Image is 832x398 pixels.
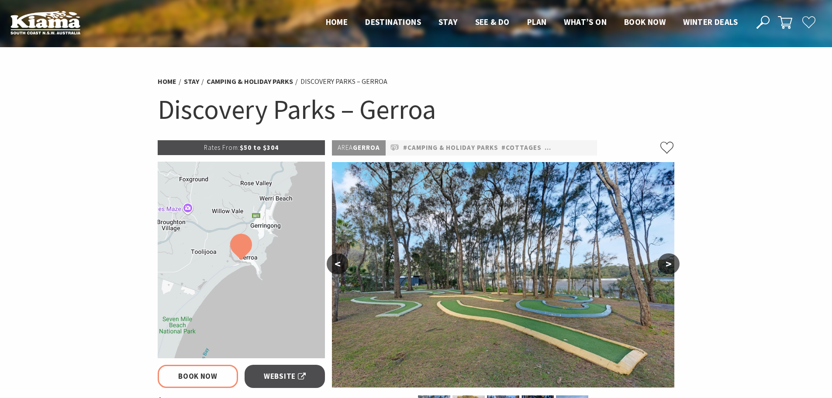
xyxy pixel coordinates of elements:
span: Home [326,17,348,27]
a: #Cottages [501,142,542,153]
a: #Camping & Holiday Parks [403,142,498,153]
a: #Pet Friendly [545,142,595,153]
span: Book now [624,17,666,27]
h1: Discovery Parks – Gerroa [158,92,675,127]
img: Mini Golf [332,162,674,388]
span: What’s On [564,17,607,27]
p: Gerroa [332,140,386,156]
span: Website [264,370,306,382]
a: Camping & Holiday Parks [207,77,293,86]
span: Rates From: [204,143,240,152]
span: Plan [527,17,547,27]
li: Discovery Parks – Gerroa [300,76,387,87]
span: Area [338,143,353,152]
a: Stay [184,77,199,86]
span: Stay [438,17,458,27]
button: > [658,253,680,274]
p: $50 to $304 [158,140,325,155]
nav: Main Menu [317,15,746,30]
a: Home [158,77,176,86]
img: Kiama Logo [10,10,80,35]
button: < [327,253,349,274]
span: Destinations [365,17,421,27]
span: Winter Deals [683,17,738,27]
a: Book Now [158,365,238,388]
span: See & Do [475,17,510,27]
a: Website [245,365,325,388]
